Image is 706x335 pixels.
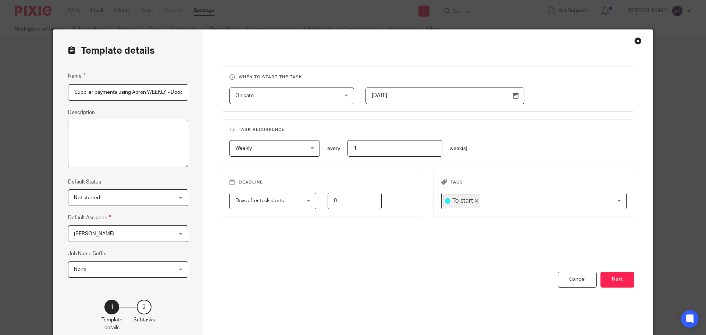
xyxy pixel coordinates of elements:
[441,193,627,209] div: Search for option
[101,316,122,331] p: Template details
[441,179,627,185] h3: Tags
[235,146,252,151] span: Weekly
[137,300,151,314] div: 2
[68,250,106,257] label: Job Name Suffix
[558,272,597,288] div: Cancel
[327,145,340,152] p: every
[229,179,415,185] h3: Deadline
[235,198,284,203] span: Days after task starts
[452,197,473,205] span: To start
[475,199,478,203] button: Deselect To start
[68,178,101,186] label: Default Status
[481,195,622,207] input: Search for option
[229,74,627,80] h3: When to start the task
[74,231,114,236] span: [PERSON_NAME]
[133,316,155,324] p: Subtasks
[68,72,85,80] label: Name
[229,127,627,133] h3: Task recurrence
[634,37,642,44] div: Close this dialog window
[74,267,86,272] span: None
[68,44,155,57] h2: Template details
[68,213,111,222] label: Default Assignee
[450,146,467,151] span: week(s)
[235,93,254,98] span: On date
[104,300,119,314] div: 1
[600,272,634,288] button: Next
[74,195,100,200] span: Not started
[68,109,95,116] label: Description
